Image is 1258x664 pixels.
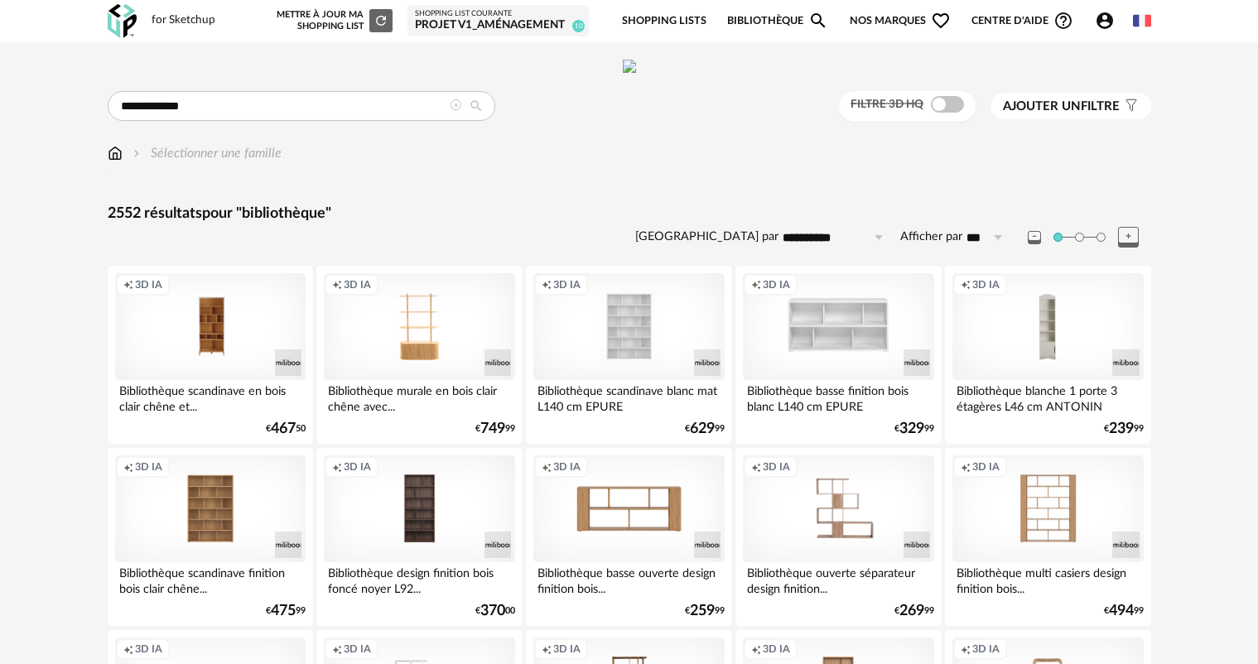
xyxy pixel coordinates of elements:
[115,562,306,595] div: Bibliothèque scandinave finition bois clair chêne...
[344,278,371,291] span: 3D IA
[622,2,706,41] a: Shopping Lists
[266,423,306,435] div: € 50
[1104,605,1144,617] div: € 99
[542,278,552,291] span: Creation icon
[899,423,924,435] span: 329
[894,605,934,617] div: € 99
[735,448,941,627] a: Creation icon 3D IA Bibliothèque ouverte séparateur design finition... €26999
[271,605,296,617] span: 475
[900,229,962,245] label: Afficher par
[542,642,552,656] span: Creation icon
[316,448,522,627] a: Creation icon 3D IA Bibliothèque design finition bois foncé noyer L92... €37000
[152,13,215,28] div: for Sketchup
[475,423,515,435] div: € 99
[123,278,133,291] span: Creation icon
[553,278,581,291] span: 3D IA
[332,460,342,474] span: Creation icon
[972,460,1000,474] span: 3D IA
[763,460,790,474] span: 3D IA
[1109,423,1134,435] span: 239
[1109,605,1134,617] span: 494
[480,605,505,617] span: 370
[415,18,581,33] div: Projet V1_aménagement
[130,144,143,163] img: svg+xml;base64,PHN2ZyB3aWR0aD0iMTYiIGhlaWdodD0iMTYiIHZpZXdCb3g9IjAgMCAxNiAxNiIgZmlsbD0ibm9uZSIgeG...
[266,605,306,617] div: € 99
[972,278,1000,291] span: 3D IA
[1104,423,1144,435] div: € 99
[115,380,306,413] div: Bibliothèque scandinave en bois clair chêne et...
[108,448,313,627] a: Creation icon 3D IA Bibliothèque scandinave finition bois clair chêne... €47599
[316,266,522,445] a: Creation icon 3D IA Bibliothèque murale en bois clair chêne avec... €74999
[526,448,731,627] a: Creation icon 3D IA Bibliothèque basse ouverte design finition bois... €25999
[763,642,790,656] span: 3D IA
[324,562,514,595] div: Bibliothèque design finition bois foncé noyer L92...
[751,642,761,656] span: Creation icon
[971,11,1073,31] span: Centre d'aideHelp Circle Outline icon
[727,2,828,41] a: BibliothèqueMagnify icon
[952,380,1143,413] div: Bibliothèque blanche 1 porte 3 étagères L46 cm ANTONIN
[1095,11,1115,31] span: Account Circle icon
[851,99,923,110] span: Filtre 3D HQ
[1003,99,1120,115] span: filtre
[480,423,505,435] span: 749
[1095,11,1122,31] span: Account Circle icon
[690,605,715,617] span: 259
[961,642,971,656] span: Creation icon
[635,229,778,245] label: [GEOGRAPHIC_DATA] par
[332,278,342,291] span: Creation icon
[945,448,1150,627] a: Creation icon 3D IA Bibliothèque multi casiers design finition bois... €49499
[735,266,941,445] a: Creation icon 3D IA Bibliothèque basse finition bois blanc L140 cm EPURE €32999
[344,460,371,474] span: 3D IA
[763,278,790,291] span: 3D IA
[273,9,393,32] div: Mettre à jour ma Shopping List
[894,423,934,435] div: € 99
[751,278,761,291] span: Creation icon
[623,60,636,73] img: FILTRE%20HQ%20NEW_V1%20(4).gif
[850,2,951,41] span: Nos marques
[945,266,1150,445] a: Creation icon 3D IA Bibliothèque blanche 1 porte 3 étagères L46 cm ANTONIN €23999
[108,204,1151,224] div: 2552 résultats
[1120,99,1139,115] span: Filter icon
[961,278,971,291] span: Creation icon
[332,642,342,656] span: Creation icon
[931,11,951,31] span: Heart Outline icon
[553,460,581,474] span: 3D IA
[1053,11,1073,31] span: Help Circle Outline icon
[415,9,581,33] a: Shopping List courante Projet V1_aménagement 10
[553,642,581,656] span: 3D IA
[990,93,1151,119] button: Ajouter unfiltre Filter icon
[1003,100,1081,113] span: Ajouter un
[526,266,731,445] a: Creation icon 3D IA Bibliothèque scandinave blanc mat L140 cm EPURE €62999
[374,16,388,25] span: Refresh icon
[808,11,828,31] span: Magnify icon
[108,144,123,163] img: svg+xml;base64,PHN2ZyB3aWR0aD0iMTYiIGhlaWdodD0iMTciIHZpZXdCb3g9IjAgMCAxNiAxNyIgZmlsbD0ibm9uZSIgeG...
[271,423,296,435] span: 467
[135,642,162,656] span: 3D IA
[135,460,162,474] span: 3D IA
[685,605,725,617] div: € 99
[972,642,1000,656] span: 3D IA
[533,562,724,595] div: Bibliothèque basse ouverte design finition bois...
[572,20,585,32] span: 10
[135,278,162,291] span: 3D IA
[743,562,933,595] div: Bibliothèque ouverte séparateur design finition...
[202,206,331,221] span: pour "bibliothèque"
[324,380,514,413] div: Bibliothèque murale en bois clair chêne avec...
[542,460,552,474] span: Creation icon
[533,380,724,413] div: Bibliothèque scandinave blanc mat L140 cm EPURE
[415,9,581,19] div: Shopping List courante
[685,423,725,435] div: € 99
[475,605,515,617] div: € 00
[690,423,715,435] span: 629
[130,144,282,163] div: Sélectionner une famille
[952,562,1143,595] div: Bibliothèque multi casiers design finition bois...
[743,380,933,413] div: Bibliothèque basse finition bois blanc L140 cm EPURE
[123,460,133,474] span: Creation icon
[1133,12,1151,30] img: fr
[123,642,133,656] span: Creation icon
[961,460,971,474] span: Creation icon
[899,605,924,617] span: 269
[108,4,137,38] img: OXP
[751,460,761,474] span: Creation icon
[108,266,313,445] a: Creation icon 3D IA Bibliothèque scandinave en bois clair chêne et... €46750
